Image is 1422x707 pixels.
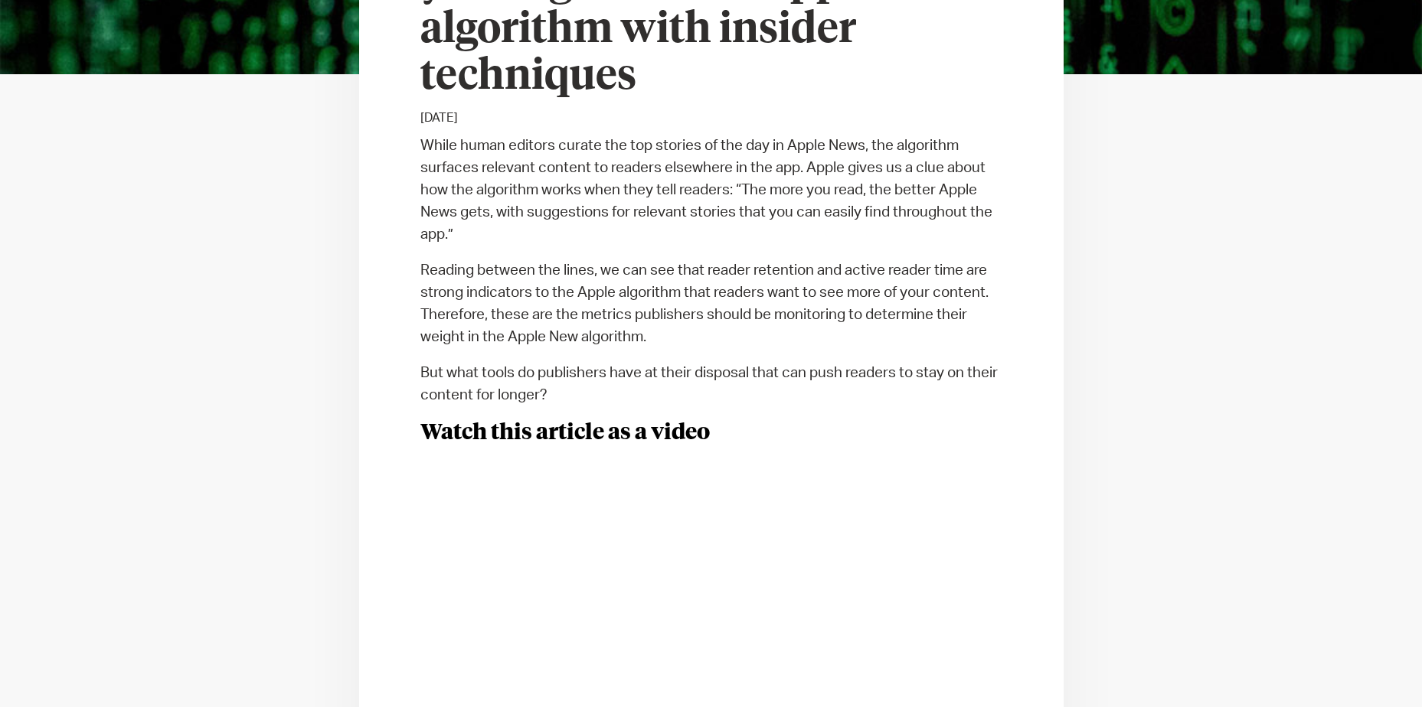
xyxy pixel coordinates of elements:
p: But what tools do publishers have at their disposal that can push readers to stay on their conten... [420,362,1002,406]
h3: Watch this article as a video [420,420,1002,447]
p: While human editors curate the top stories of the day in Apple News, the algorithm surfaces relev... [420,135,1002,246]
p: [DATE] [420,109,1002,127]
p: Reading between the lines, we can see that reader retention and active reader time are strong ind... [420,259,1002,348]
